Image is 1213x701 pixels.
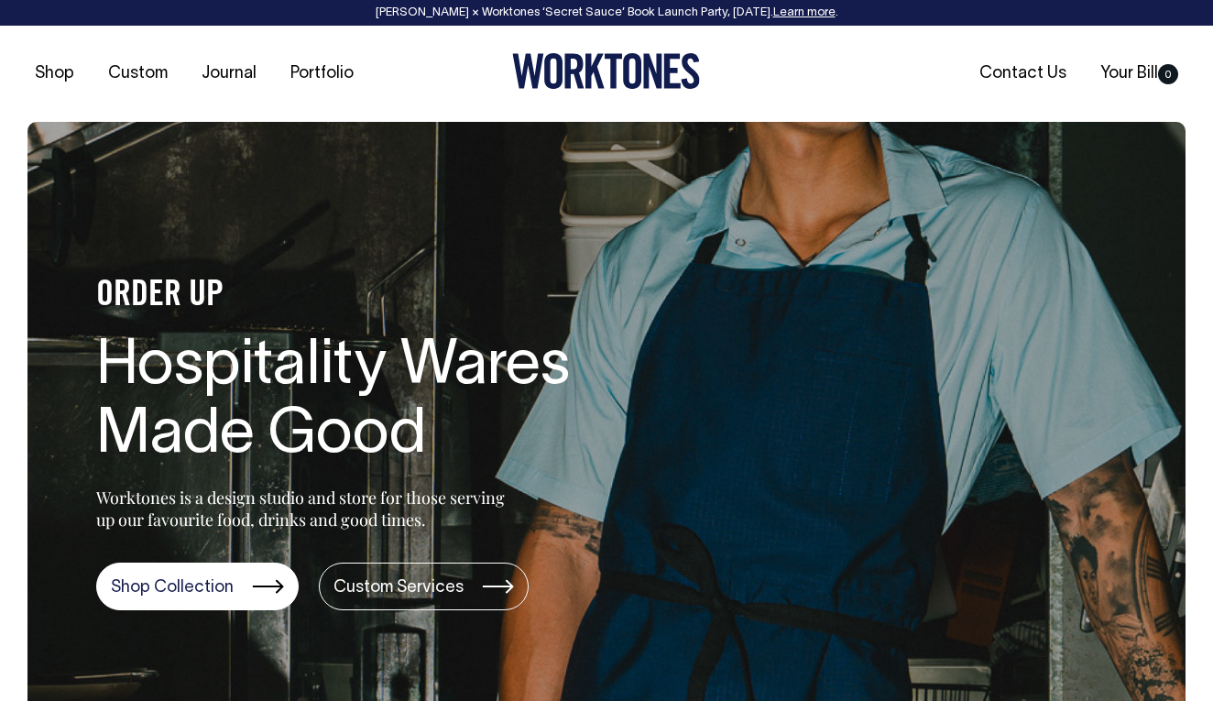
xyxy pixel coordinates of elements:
a: Learn more [773,7,836,18]
a: Shop Collection [96,563,299,610]
h4: ORDER UP [96,277,683,315]
h1: Hospitality Wares Made Good [96,334,683,471]
a: Journal [194,59,264,89]
a: Custom [101,59,175,89]
div: [PERSON_NAME] × Worktones ‘Secret Sauce’ Book Launch Party, [DATE]. . [18,6,1195,19]
span: 0 [1158,64,1178,84]
a: Portfolio [283,59,361,89]
a: Custom Services [319,563,529,610]
a: Your Bill0 [1093,59,1186,89]
p: Worktones is a design studio and store for those serving up our favourite food, drinks and good t... [96,487,513,531]
a: Shop [27,59,82,89]
a: Contact Us [972,59,1074,89]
